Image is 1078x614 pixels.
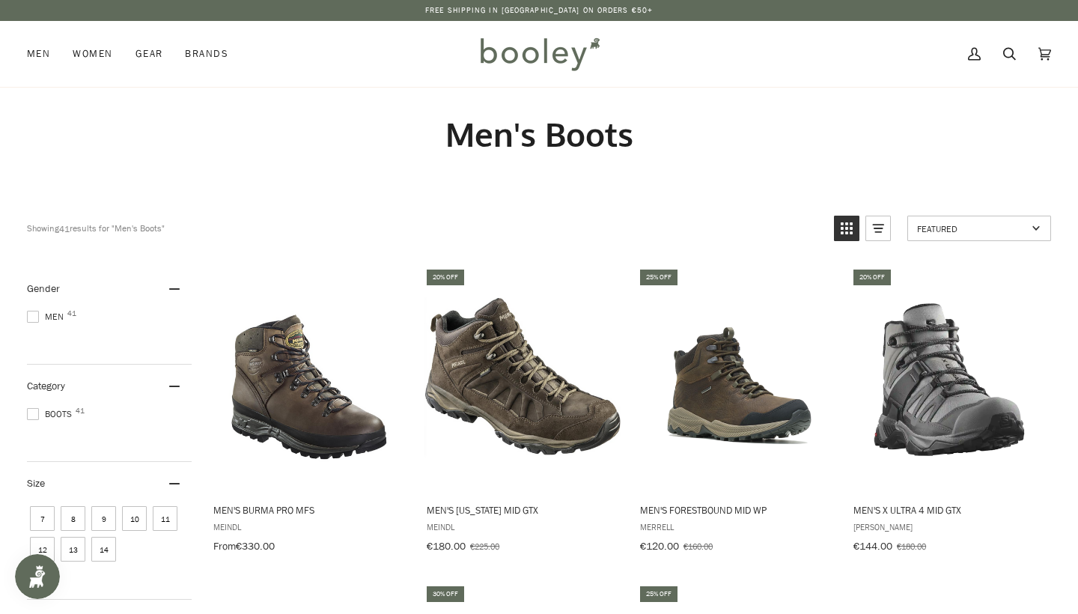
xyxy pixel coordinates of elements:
[122,506,147,531] span: Size: 10
[27,379,65,393] span: Category
[236,539,275,553] span: €330.00
[76,407,85,415] span: 41
[27,310,68,323] span: Men
[638,282,834,478] img: Merrell Men's Forestbound Mid WP Cloudy - Booley Galway
[427,503,618,517] span: Men's [US_STATE] Mid GTX
[30,537,55,562] span: Size: 12
[73,46,112,61] span: Women
[15,554,60,599] iframe: Button to open loyalty program pop-up
[27,46,50,61] span: Men
[640,270,677,285] div: 25% off
[640,586,677,602] div: 25% off
[427,520,618,533] span: Meindl
[853,539,892,553] span: €144.00
[67,310,76,317] span: 41
[27,407,76,421] span: Boots
[427,586,464,602] div: 30% off
[851,282,1047,478] img: Salomon Men's X Ultra 4 Mid GTX Sharkskin / Quiet Shade / Black - Booley Galway
[427,539,466,553] span: €180.00
[27,114,1051,155] h1: Men's Boots
[174,21,240,87] a: Brands
[427,270,464,285] div: 20% off
[211,282,407,478] img: Men's Burma PRO MFS - Booley Galway
[917,222,1027,235] span: Featured
[213,520,405,533] span: Meindl
[211,267,407,558] a: Men's Burma PRO MFS
[61,537,85,562] span: Size: 13
[474,32,605,76] img: Booley
[424,282,621,478] img: Men's Nebraska Mid GTX Mahogany - booley Galway
[425,4,653,16] p: Free Shipping in [GEOGRAPHIC_DATA] on Orders €50+
[851,267,1047,558] a: Men's X Ultra 4 Mid GTX
[59,222,70,235] b: 41
[834,216,859,241] a: View grid mode
[640,539,679,553] span: €120.00
[91,506,116,531] span: Size: 9
[897,540,926,553] span: €180.00
[153,506,177,531] span: Size: 11
[91,537,116,562] span: Size: 14
[213,539,236,553] span: From
[27,21,61,87] a: Men
[853,270,891,285] div: 20% off
[27,216,823,241] div: Showing results for "Men's Boots"
[185,46,228,61] span: Brands
[907,216,1051,241] a: Sort options
[213,503,405,517] span: Men's Burma PRO MFS
[853,520,1045,533] span: [PERSON_NAME]
[61,506,85,531] span: Size: 8
[27,476,45,490] span: Size
[61,21,124,87] a: Women
[135,46,163,61] span: Gear
[27,282,60,296] span: Gender
[470,540,499,553] span: €225.00
[424,267,621,558] a: Men's Nebraska Mid GTX
[30,506,55,531] span: Size: 7
[853,503,1045,517] span: Men's X Ultra 4 Mid GTX
[865,216,891,241] a: View list mode
[124,21,174,87] a: Gear
[683,540,713,553] span: €160.00
[640,503,832,517] span: Men's Forestbound Mid WP
[638,267,834,558] a: Men's Forestbound Mid WP
[640,520,832,533] span: Merrell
